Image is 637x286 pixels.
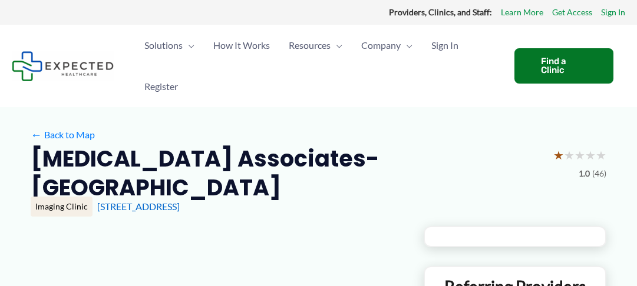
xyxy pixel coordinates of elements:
span: Company [361,25,401,66]
span: ← [31,129,42,140]
span: Sign In [431,25,458,66]
a: Register [135,66,187,107]
a: Learn More [501,5,543,20]
strong: Providers, Clinics, and Staff: [389,7,492,17]
a: CompanyMenu Toggle [352,25,422,66]
a: [STREET_ADDRESS] [97,201,180,212]
span: Menu Toggle [331,25,342,66]
a: Sign In [422,25,468,66]
span: How It Works [213,25,270,66]
a: ResourcesMenu Toggle [279,25,352,66]
a: How It Works [204,25,279,66]
span: ★ [575,144,585,166]
span: (46) [592,166,606,181]
nav: Primary Site Navigation [135,25,503,107]
a: ←Back to Map [31,126,95,144]
span: Menu Toggle [401,25,412,66]
span: ★ [564,144,575,166]
span: Menu Toggle [183,25,194,66]
span: Solutions [144,25,183,66]
a: SolutionsMenu Toggle [135,25,204,66]
span: ★ [553,144,564,166]
span: 1.0 [579,166,590,181]
a: Get Access [552,5,592,20]
span: Resources [289,25,331,66]
a: Sign In [601,5,625,20]
img: Expected Healthcare Logo - side, dark font, small [12,51,114,81]
a: Find a Clinic [514,48,613,84]
span: Register [144,66,178,107]
span: ★ [596,144,606,166]
div: Imaging Clinic [31,197,93,217]
h2: [MEDICAL_DATA] Associates-[GEOGRAPHIC_DATA] [31,144,544,202]
span: ★ [585,144,596,166]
